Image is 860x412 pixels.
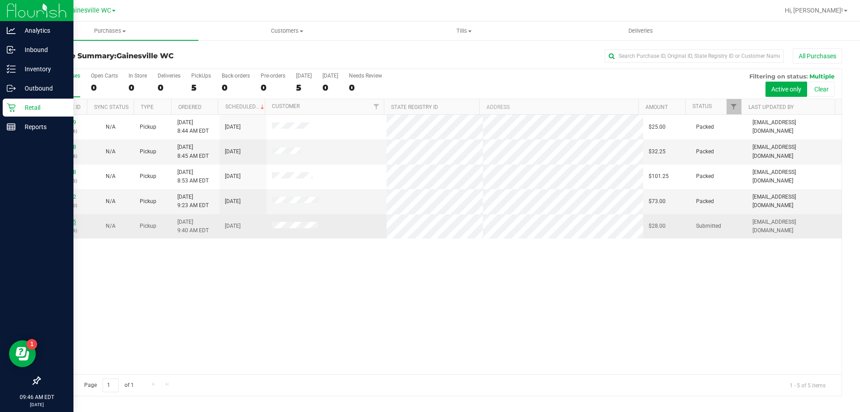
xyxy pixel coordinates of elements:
a: 12001758 [51,144,76,150]
p: Outbound [16,83,69,94]
div: PickUps [191,73,211,79]
a: Deliveries [552,22,729,40]
span: [DATE] [225,197,241,206]
p: 09:46 AM EDT [4,393,69,401]
a: 12002165 [51,219,76,225]
p: [DATE] [4,401,69,408]
a: Status [692,103,712,109]
div: [DATE] [322,73,338,79]
span: Not Applicable [106,124,116,130]
span: Not Applicable [106,173,116,179]
inline-svg: Inbound [7,45,16,54]
span: Not Applicable [106,148,116,155]
span: Tills [376,27,552,35]
div: 0 [158,82,181,93]
span: [DATE] [225,123,241,131]
span: 1 - 5 of 5 items [783,378,833,392]
span: [EMAIL_ADDRESS][DOMAIN_NAME] [752,118,836,135]
button: N/A [106,147,116,156]
span: [DATE] 8:44 AM EDT [177,118,209,135]
inline-svg: Outbound [7,84,16,93]
span: Hi, [PERSON_NAME]! [785,7,843,14]
div: 5 [296,82,312,93]
button: Active only [765,82,807,97]
a: Amount [645,104,668,110]
a: State Registry ID [391,104,438,110]
span: Not Applicable [106,198,116,204]
a: 12001828 [51,169,76,175]
div: Back-orders [222,73,250,79]
div: 0 [222,82,250,93]
span: [EMAIL_ADDRESS][DOMAIN_NAME] [752,143,836,160]
div: 0 [129,82,147,93]
inline-svg: Reports [7,122,16,131]
span: Packed [696,197,714,206]
span: Submitted [696,222,721,230]
span: $25.00 [649,123,666,131]
a: Scheduled [225,104,266,110]
div: 5 [191,82,211,93]
div: 0 [91,82,118,93]
div: [DATE] [296,73,312,79]
input: 1 [103,378,119,392]
div: Open Carts [91,73,118,79]
div: 0 [322,82,338,93]
span: [EMAIL_ADDRESS][DOMAIN_NAME] [752,193,836,210]
a: Filter [727,99,741,114]
a: Sync Status [94,104,129,110]
span: $101.25 [649,172,669,181]
span: [DATE] 9:40 AM EDT [177,218,209,235]
span: [DATE] 8:45 AM EDT [177,143,209,160]
span: $32.25 [649,147,666,156]
inline-svg: Inventory [7,65,16,74]
inline-svg: Analytics [7,26,16,35]
span: Pickup [140,147,156,156]
button: N/A [106,172,116,181]
span: Pickup [140,123,156,131]
span: Customers [199,27,375,35]
span: Pickup [140,222,156,230]
span: $28.00 [649,222,666,230]
span: $73.00 [649,197,666,206]
a: Purchases [21,22,198,40]
p: Analytics [16,25,69,36]
a: 12001639 [51,119,76,126]
button: N/A [106,222,116,230]
div: Needs Review [349,73,382,79]
div: Deliveries [158,73,181,79]
iframe: Resource center [9,340,36,367]
span: [DATE] 8:53 AM EDT [177,168,209,185]
a: Customers [198,22,375,40]
span: Packed [696,123,714,131]
input: Search Purchase ID, Original ID, State Registry ID or Customer Name... [605,49,784,63]
a: Ordered [178,104,202,110]
span: [EMAIL_ADDRESS][DOMAIN_NAME] [752,218,836,235]
span: Pickup [140,197,156,206]
span: Multiple [809,73,834,80]
div: 0 [261,82,285,93]
p: Retail [16,102,69,113]
p: Inventory [16,64,69,74]
iframe: Resource center unread badge [26,339,37,350]
a: Type [141,104,154,110]
span: [DATE] 9:23 AM EDT [177,193,209,210]
inline-svg: Retail [7,103,16,112]
button: N/A [106,123,116,131]
div: Pre-orders [261,73,285,79]
span: [EMAIL_ADDRESS][DOMAIN_NAME] [752,168,836,185]
span: Pickup [140,172,156,181]
button: N/A [106,197,116,206]
span: Deliveries [616,27,665,35]
span: [DATE] [225,222,241,230]
p: Reports [16,121,69,132]
th: Address [479,99,638,115]
span: Page of 1 [77,378,141,392]
button: Clear [808,82,834,97]
span: Not Applicable [106,223,116,229]
span: Gainesville WC [67,7,111,14]
div: In Store [129,73,147,79]
a: Customer [272,103,300,109]
a: 12002052 [51,194,76,200]
span: Purchases [21,27,198,35]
